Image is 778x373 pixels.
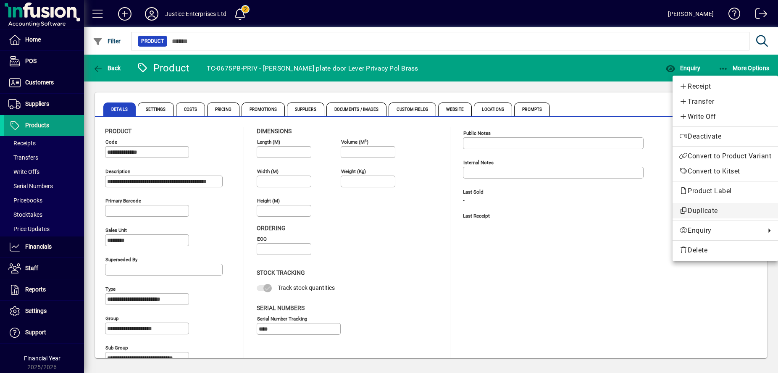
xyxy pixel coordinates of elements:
span: Transfer [679,97,771,107]
span: Product Label [679,187,736,195]
span: Delete [679,245,771,255]
span: Write Off [679,112,771,122]
span: Receipt [679,81,771,92]
span: Convert to Kitset [679,166,771,176]
span: Deactivate [679,131,771,142]
span: Convert to Product Variant [679,151,771,161]
span: Enquiry [679,226,761,236]
span: Duplicate [679,206,771,216]
button: Deactivate product [673,129,778,144]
